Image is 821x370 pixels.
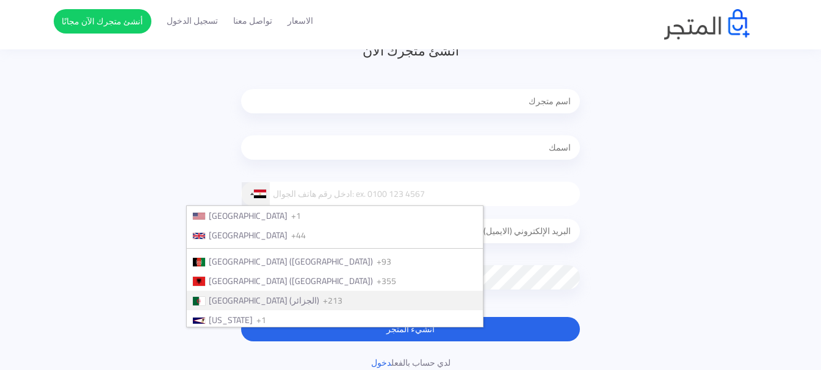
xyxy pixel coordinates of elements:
span: [GEOGRAPHIC_DATA] ([GEOGRAPHIC_DATA]) [209,273,373,289]
span: +44 [291,227,306,243]
span: [US_STATE] [209,312,253,328]
a: تواصل معنا [233,15,272,27]
span: +93 [377,254,391,269]
p: لدي حساب بالفعل [241,357,580,369]
span: +355 [377,273,396,289]
span: [GEOGRAPHIC_DATA] [209,227,288,243]
img: logo [664,9,750,40]
span: +1 [256,312,266,328]
input: ادخل رقم هاتف الجوال: ex. 0100 123 4567 [241,182,580,206]
input: اسم متجرك [241,89,580,113]
input: اسمك [241,135,580,160]
ul: List of countries [186,205,483,327]
span: [GEOGRAPHIC_DATA] [209,208,288,224]
a: الاسعار [288,15,313,27]
span: [GEOGRAPHIC_DATA] (‫الجزائر‬‎) [209,293,319,308]
span: +1 [291,208,301,224]
div: Egypt (‫مصر‬‎): +20 [242,182,270,205]
button: انشيء المتجر [241,317,580,341]
span: +213 [323,293,342,308]
a: تسجيل الدخول [167,15,218,27]
span: [GEOGRAPHIC_DATA] ([GEOGRAPHIC_DATA]) [209,254,373,269]
h3: أنشئ متجرك الآن [241,41,580,61]
a: أنشئ متجرك الآن مجانًا [54,9,151,34]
